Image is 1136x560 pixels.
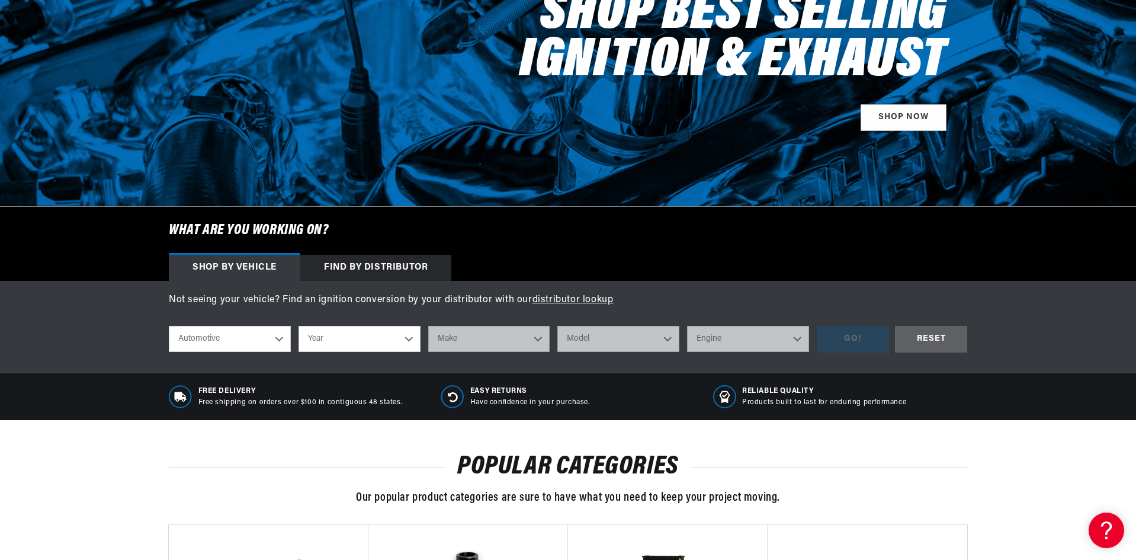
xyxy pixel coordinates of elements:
a: distributor lookup [532,295,614,305]
span: Free Delivery [198,386,403,396]
select: Year [299,326,421,352]
p: Free shipping on orders over $100 in contiguous 48 states. [198,398,403,408]
p: Products built to last for enduring performance [742,398,906,408]
div: Shop by vehicle [169,255,300,281]
select: Model [557,326,679,352]
p: Have confidence in your purchase. [470,398,590,408]
a: SHOP NOW [861,104,946,131]
h6: What are you working on? [139,207,997,254]
div: Find by Distributor [300,255,451,281]
div: RESET [895,326,967,353]
h2: POPULAR CATEGORIES [169,456,967,478]
select: Ride Type [169,326,291,352]
select: Engine [687,326,809,352]
span: Easy Returns [470,386,590,396]
span: Our popular product categories are sure to have what you need to keep your project moving. [356,492,780,504]
p: Not seeing your vehicle? Find an ignition conversion by your distributor with our [169,293,967,308]
span: RELIABLE QUALITY [742,386,906,396]
select: Make [428,326,550,352]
